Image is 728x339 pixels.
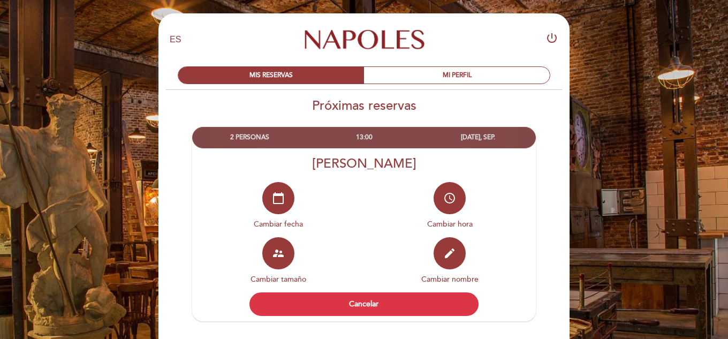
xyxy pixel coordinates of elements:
[297,25,431,55] a: Napoles
[254,220,303,229] span: Cambiar fecha
[307,127,421,147] div: 13:00
[272,192,285,205] i: calendar_today
[434,182,466,214] button: access_time
[443,247,456,260] i: edit
[545,32,558,44] i: power_settings_new
[192,156,536,171] div: [PERSON_NAME]
[251,275,306,284] span: Cambiar tamaño
[421,275,479,284] span: Cambiar nombre
[421,127,535,147] div: [DATE], SEP.
[545,32,558,48] button: power_settings_new
[249,292,479,316] button: Cancelar
[193,127,307,147] div: 2 PERSONAS
[443,192,456,205] i: access_time
[434,237,466,269] button: edit
[178,67,364,84] div: MIS RESERVAS
[364,67,550,84] div: MI PERFIL
[262,182,294,214] button: calendar_today
[427,220,473,229] span: Cambiar hora
[262,237,294,269] button: supervisor_account
[158,98,570,114] h2: Próximas reservas
[272,247,285,260] i: supervisor_account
